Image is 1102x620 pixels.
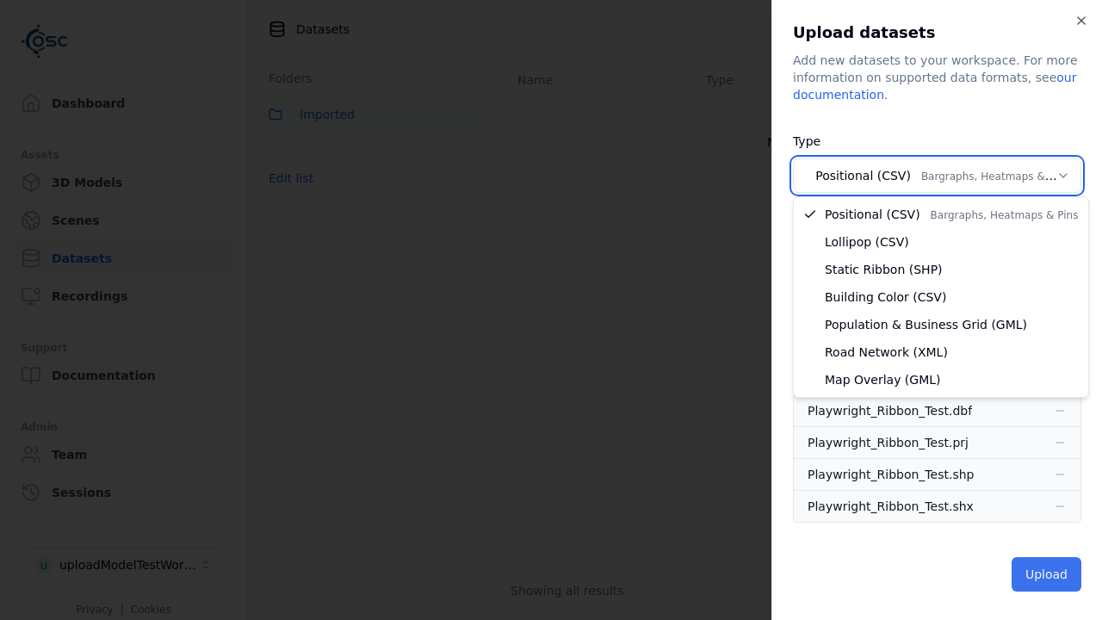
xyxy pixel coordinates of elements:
[931,209,1079,221] span: Bargraphs, Heatmaps & Pins
[825,371,941,388] span: Map Overlay (GML)
[825,344,948,361] span: Road Network (XML)
[825,288,946,306] span: Building Color (CSV)
[825,206,1078,223] span: Positional (CSV)
[825,233,909,251] span: Lollipop (CSV)
[825,261,943,278] span: Static Ribbon (SHP)
[825,316,1027,333] span: Population & Business Grid (GML)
